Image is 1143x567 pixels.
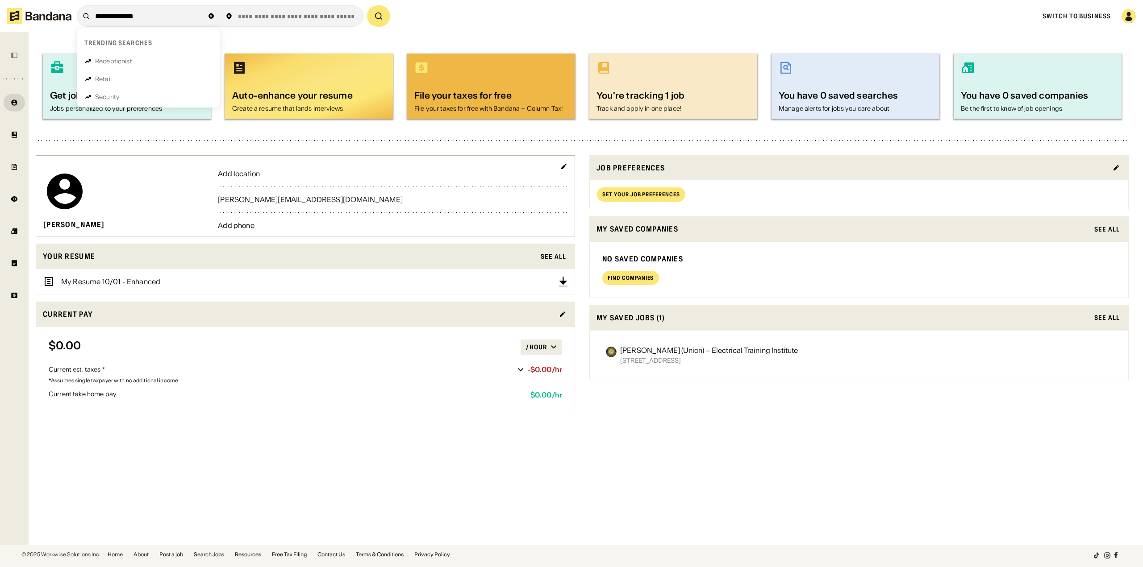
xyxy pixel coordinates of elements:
[235,552,261,557] a: Resources
[43,309,554,320] div: Current Pay
[317,552,345,557] a: Contact Us
[95,58,132,64] div: Receptionist
[133,552,149,557] a: About
[95,76,112,82] div: Retail
[50,105,204,112] div: Jobs personalized to your preferences
[541,253,566,260] div: See All
[49,339,521,355] div: $0.00
[1094,315,1120,321] div: See All
[218,222,567,229] div: Add phone
[356,552,404,557] a: Terms & Conditions
[961,89,1114,102] div: You have 0 saved companies
[414,552,450,557] a: Privacy Policy
[608,275,654,281] div: Find companies
[779,105,932,112] div: Manage alerts for jobs you care about
[159,552,183,557] a: Post a job
[108,552,123,557] a: Home
[620,357,798,364] div: [STREET_ADDRESS]
[232,105,386,112] div: Create a resume that lands interviews
[49,391,523,399] div: Current take home pay
[272,552,307,557] a: Free Tax Filing
[602,343,1116,367] a: IBEW Local 11 logo[PERSON_NAME] (Union) – Electrical Training Institute[STREET_ADDRESS]
[232,89,386,102] div: Auto-enhance your resume
[602,254,1116,264] div: No saved companies
[49,378,562,383] div: Assumes single taxpayer with no additional income
[218,196,567,203] div: [PERSON_NAME][EMAIL_ADDRESS][DOMAIN_NAME]
[61,278,160,285] div: My Resume 10/01 - Enhanced
[597,223,1089,235] div: My saved companies
[620,347,798,354] div: [PERSON_NAME] (Union) – Electrical Training Institute
[49,365,514,374] div: Current est. taxes *
[597,89,750,102] div: You're tracking 1 job
[779,89,932,102] div: You have 0 saved searches
[414,105,568,112] div: File your taxes for free with Bandana + Column Tax!
[597,105,750,112] div: Track and apply in one place!
[1043,12,1111,20] a: Switch to Business
[50,89,204,102] div: Get job matches
[961,105,1114,112] div: Be the first to know of job openings
[597,162,1107,174] div: Job preferences
[606,347,617,357] img: IBEW Local 11 logo
[526,343,547,351] div: /hour
[7,8,71,24] img: Bandana logotype
[602,192,680,197] div: Set your job preferences
[84,39,152,47] div: Trending searches
[43,251,535,262] div: Your resume
[597,312,1089,323] div: My saved jobs (1)
[95,94,120,100] div: Security
[530,391,562,399] div: $0.00 / hr
[414,89,568,102] div: File your taxes for free
[527,365,562,374] div: -$0.00/hr
[1094,226,1120,232] div: See All
[43,220,105,229] div: [PERSON_NAME]
[218,170,567,177] div: Add location
[21,552,100,557] div: © 2025 Workwise Solutions Inc.
[194,552,224,557] a: Search Jobs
